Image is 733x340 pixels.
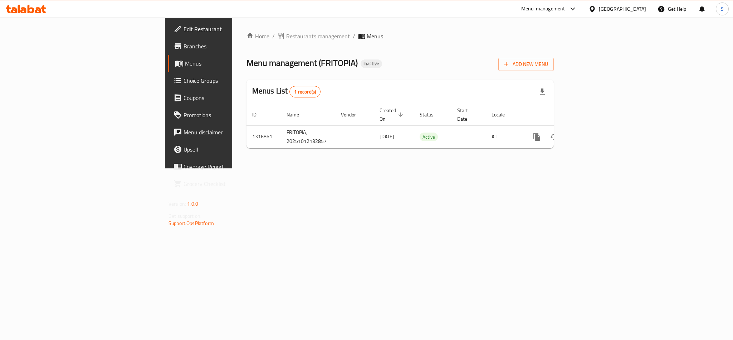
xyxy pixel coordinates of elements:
span: ID [252,110,266,119]
span: Locale [492,110,514,119]
span: Inactive [361,61,382,67]
div: Export file [534,83,551,100]
a: Promotions [168,106,287,124]
th: Actions [523,104,603,126]
a: Branches [168,38,287,55]
nav: breadcrumb [246,32,554,40]
a: Grocery Checklist [168,175,287,192]
span: Edit Restaurant [184,25,282,33]
span: Grocery Checklist [184,179,282,188]
a: Upsell [168,141,287,158]
span: 1 record(s) [290,88,320,95]
span: Promotions [184,111,282,119]
span: Menus [185,59,282,68]
td: All [486,125,523,148]
table: enhanced table [246,104,603,148]
span: Menus [367,32,383,40]
a: Choice Groups [168,72,287,89]
td: - [451,125,486,148]
div: Active [420,133,438,141]
span: Upsell [184,145,282,154]
a: Edit Restaurant [168,20,287,38]
span: Choice Groups [184,76,282,85]
span: Version: [168,199,186,209]
div: Inactive [361,59,382,68]
span: Active [420,133,438,141]
button: more [528,128,546,145]
div: Menu-management [521,5,565,13]
span: 1.0.0 [187,199,198,209]
h2: Menus List [252,86,321,97]
span: Created On [380,106,405,123]
div: Total records count [289,86,321,97]
span: [DATE] [380,132,394,141]
a: Menus [168,55,287,72]
button: Add New Menu [498,58,554,71]
span: Menu disclaimer [184,128,282,137]
span: Coverage Report [184,162,282,171]
span: Name [287,110,308,119]
li: / [353,32,355,40]
button: Change Status [546,128,563,145]
a: Menu disclaimer [168,124,287,141]
span: S [721,5,724,13]
a: Coverage Report [168,158,287,175]
span: Vendor [341,110,365,119]
span: Add New Menu [504,60,548,69]
div: [GEOGRAPHIC_DATA] [599,5,646,13]
span: Menu management ( FRITOPIA ) [246,55,358,71]
span: Status [420,110,443,119]
span: Start Date [457,106,477,123]
td: FRITOPIA, 20251012132857 [281,125,335,148]
span: Restaurants management [286,32,350,40]
span: Branches [184,42,282,51]
a: Support.OpsPlatform [168,219,214,228]
span: Coupons [184,94,282,102]
a: Coupons [168,89,287,106]
a: Restaurants management [278,32,350,40]
span: Get support on: [168,211,201,221]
